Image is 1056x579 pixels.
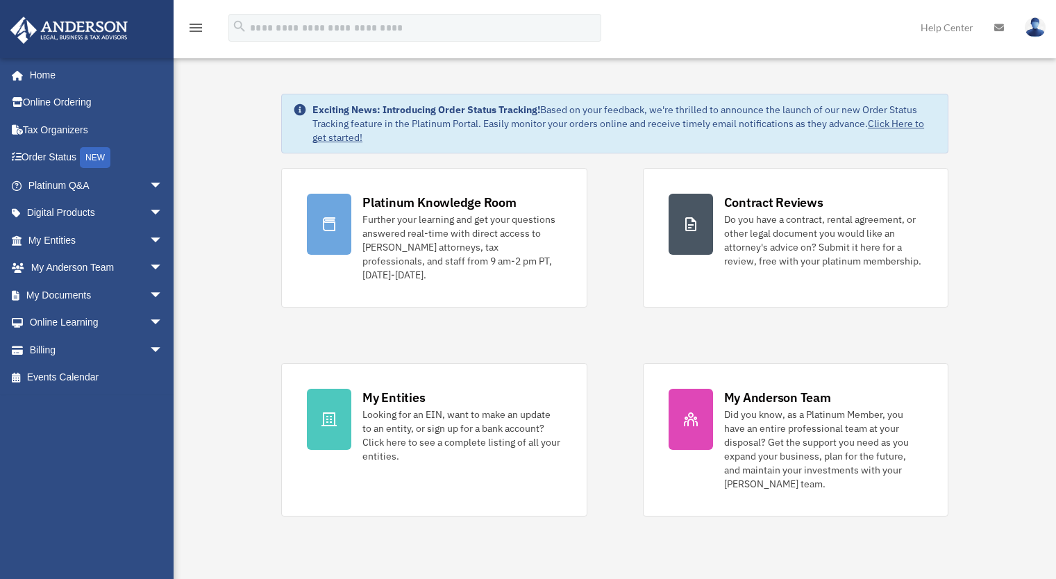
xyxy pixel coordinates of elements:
a: Events Calendar [10,364,184,392]
strong: Exciting News: Introducing Order Status Tracking! [312,103,540,116]
a: Online Ordering [10,89,184,117]
div: Did you know, as a Platinum Member, you have an entire professional team at your disposal? Get th... [724,408,923,491]
span: arrow_drop_down [149,226,177,255]
a: Order StatusNEW [10,144,184,172]
a: My Entitiesarrow_drop_down [10,226,184,254]
img: Anderson Advisors Platinum Portal [6,17,132,44]
a: My Entities Looking for an EIN, want to make an update to an entity, or sign up for a bank accoun... [281,363,587,517]
span: arrow_drop_down [149,254,177,283]
span: arrow_drop_down [149,171,177,200]
i: search [232,19,247,34]
a: Platinum Q&Aarrow_drop_down [10,171,184,199]
a: menu [187,24,204,36]
span: arrow_drop_down [149,309,177,337]
a: Click Here to get started! [312,117,924,144]
span: arrow_drop_down [149,199,177,228]
span: arrow_drop_down [149,336,177,364]
div: Platinum Knowledge Room [362,194,517,211]
div: Do you have a contract, rental agreement, or other legal document you would like an attorney's ad... [724,212,923,268]
a: My Anderson Team Did you know, as a Platinum Member, you have an entire professional team at your... [643,363,948,517]
a: Online Learningarrow_drop_down [10,309,184,337]
a: Contract Reviews Do you have a contract, rental agreement, or other legal document you would like... [643,168,948,308]
div: My Anderson Team [724,389,831,406]
span: arrow_drop_down [149,281,177,310]
img: User Pic [1025,17,1046,37]
a: My Documentsarrow_drop_down [10,281,184,309]
a: Digital Productsarrow_drop_down [10,199,184,227]
a: Platinum Knowledge Room Further your learning and get your questions answered real-time with dire... [281,168,587,308]
div: My Entities [362,389,425,406]
a: Home [10,61,177,89]
div: Contract Reviews [724,194,823,211]
div: Further your learning and get your questions answered real-time with direct access to [PERSON_NAM... [362,212,561,282]
a: My Anderson Teamarrow_drop_down [10,254,184,282]
div: Based on your feedback, we're thrilled to announce the launch of our new Order Status Tracking fe... [312,103,937,144]
i: menu [187,19,204,36]
a: Billingarrow_drop_down [10,336,184,364]
a: Tax Organizers [10,116,184,144]
div: Looking for an EIN, want to make an update to an entity, or sign up for a bank account? Click her... [362,408,561,463]
div: NEW [80,147,110,168]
